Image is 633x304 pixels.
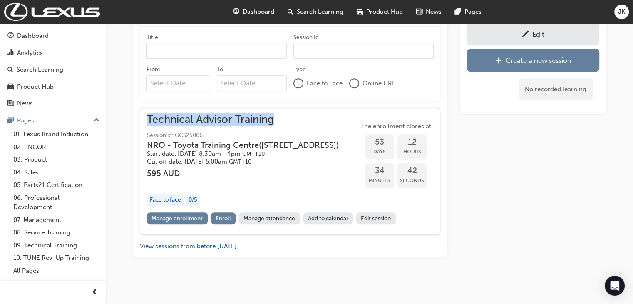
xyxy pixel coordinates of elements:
span: 42 [397,166,427,176]
span: 12 [397,137,427,147]
span: Australian Eastern Standard Time GMT+10 [242,150,265,157]
span: Australian Eastern Standard Time GMT+10 [229,158,251,165]
a: search-iconSearch Learning [281,3,350,20]
span: Minutes [365,176,394,185]
span: chart-icon [7,50,14,57]
a: Product Hub [3,79,103,95]
span: Enroll [216,215,231,222]
a: Create a new session [467,49,599,72]
a: 09. Technical Training [10,239,103,252]
span: search-icon [288,7,293,17]
span: car-icon [357,7,363,17]
span: Dashboard [243,7,274,17]
span: Face to Face [307,79,343,88]
div: Analytics [17,48,43,58]
button: DashboardAnalyticsSearch LearningProduct HubNews [3,27,103,113]
span: pencil-icon [522,31,529,39]
button: JK [614,5,629,19]
a: Edit session [356,212,396,224]
a: Edit [467,22,599,45]
img: Trak [4,3,100,21]
div: Create a new session [506,56,571,65]
a: 01. Lexus Brand Induction [10,128,103,141]
a: News [3,96,103,111]
span: 53 [365,137,394,147]
span: Search Learning [297,7,343,17]
div: Open Intercom Messenger [605,276,625,296]
button: Technical Advisor TrainingSession id: GCS25006NRO - Toyota Training Centre([STREET_ADDRESS])Start... [147,115,433,228]
div: Session Id [293,33,319,42]
span: The enrollment closes at [358,122,433,131]
button: Pages [3,113,103,128]
a: 05. Parts21 Certification [10,179,103,192]
a: Manage enrollment [147,212,208,224]
a: car-iconProduct Hub [350,3,410,20]
span: plus-icon [495,57,502,65]
a: 08. Service Training [10,226,103,239]
a: 03. Product [10,153,103,166]
a: 06. Professional Development [10,192,103,214]
button: Enroll [211,212,236,224]
div: From [146,65,160,74]
span: news-icon [7,100,14,107]
a: Dashboard [3,28,103,44]
div: To [217,65,223,74]
div: Type [293,65,306,74]
h5: Cut off date: [DATE] 5:00am [147,158,339,166]
div: Face to face [147,194,184,206]
a: 10. TUNE Rev-Up Training [10,252,103,264]
a: Add to calendar [303,212,353,224]
div: News [17,99,33,108]
div: Edit [532,30,544,38]
a: pages-iconPages [448,3,488,20]
a: Manage attendance [239,212,300,224]
a: Analytics [3,45,103,61]
span: Days [365,147,394,157]
div: Dashboard [17,31,49,41]
div: Search Learning [17,65,63,75]
span: JK [618,7,625,17]
a: news-iconNews [410,3,448,20]
div: 0 / 5 [186,194,200,206]
input: Title [146,43,287,59]
a: Search Learning [3,62,103,77]
span: pages-icon [7,117,14,125]
span: Seconds [397,176,427,185]
h3: 595 AUD [147,169,352,178]
h5: Start date: [DATE] 8:30am - 4pm [147,150,339,158]
span: Technical Advisor Training [147,115,352,125]
span: guage-icon [233,7,239,17]
div: Pages [17,116,34,125]
span: news-icon [416,7,422,17]
h3: NRO - Toyota Training Centre ( [STREET_ADDRESS] ) [147,140,339,150]
span: Hours [397,147,427,157]
a: 07. Management [10,214,103,227]
div: Title [146,33,158,42]
span: Product Hub [366,7,403,17]
span: Pages [464,7,482,17]
div: Product Hub [17,82,54,92]
span: Online URL [362,79,395,88]
span: 34 [365,166,394,176]
span: pages-icon [455,7,461,17]
a: All Pages [10,264,103,277]
span: up-icon [94,115,99,126]
input: To [217,75,287,91]
input: From [146,75,210,91]
span: prev-icon [92,287,98,298]
a: 02. ENCORE [10,141,103,154]
span: Session id: GCS25006 [147,131,352,140]
span: car-icon [7,83,14,91]
a: 04. Sales [10,166,103,179]
div: No recorded learning [519,78,593,100]
a: guage-iconDashboard [226,3,281,20]
span: search-icon [7,66,13,74]
span: News [426,7,442,17]
span: guage-icon [7,32,14,40]
button: View sessions from before [DATE] [140,242,237,251]
input: Session Id [293,43,434,59]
